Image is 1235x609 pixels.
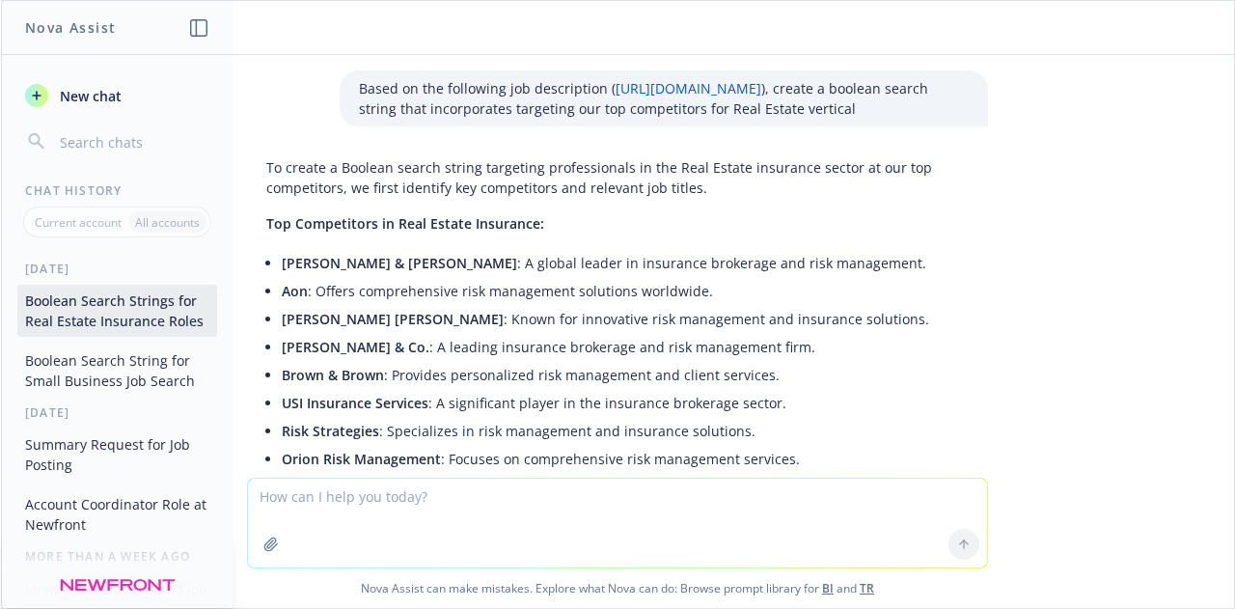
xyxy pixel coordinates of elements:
[2,404,233,421] div: [DATE]
[282,338,429,356] span: [PERSON_NAME] & Co.
[282,282,308,300] span: Aon
[2,548,233,565] div: More than a week ago
[860,580,874,596] a: TR
[17,429,217,481] button: Summary Request for Job Posting
[17,285,217,337] button: Boolean Search Strings for Real Estate Insurance Roles
[266,214,544,233] span: Top Competitors in Real Estate Insurance:
[56,86,122,106] span: New chat
[282,305,969,333] li: : Known for innovative risk management and insurance solutions.
[282,445,969,473] li: : Focuses on comprehensive risk management services.
[9,568,1226,608] span: Nova Assist can make mistakes. Explore what Nova can do: Browse prompt library for and
[17,78,217,113] button: New chat
[2,182,233,199] div: Chat History
[282,422,379,440] span: Risk Strategies
[282,450,441,468] span: Orion Risk Management
[282,333,969,361] li: : A leading insurance brokerage and risk management firm.
[266,157,969,198] p: To create a Boolean search string targeting professionals in the Real Estate insurance sector at ...
[282,277,969,305] li: : Offers comprehensive risk management solutions worldwide.
[35,214,122,231] p: Current account
[17,345,217,397] button: Boolean Search String for Small Business Job Search
[282,361,969,389] li: : Provides personalized risk management and client services.
[56,128,209,155] input: Search chats
[822,580,834,596] a: BI
[282,366,384,384] span: Brown & Brown
[282,417,969,445] li: : Specializes in risk management and insurance solutions.
[17,488,217,540] button: Account Coordinator Role at Newfront
[282,394,428,412] span: USI Insurance Services
[282,249,969,277] li: : A global leader in insurance brokerage and risk management.
[282,254,517,272] span: [PERSON_NAME] & [PERSON_NAME]
[135,214,200,231] p: All accounts
[282,310,504,328] span: [PERSON_NAME] [PERSON_NAME]
[2,261,233,277] div: [DATE]
[359,78,969,119] p: Based on the following job description ( ), create a boolean search string that incorporates targ...
[616,79,761,97] a: [URL][DOMAIN_NAME]
[25,17,116,38] h1: Nova Assist
[282,389,969,417] li: : A significant player in the insurance brokerage sector.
